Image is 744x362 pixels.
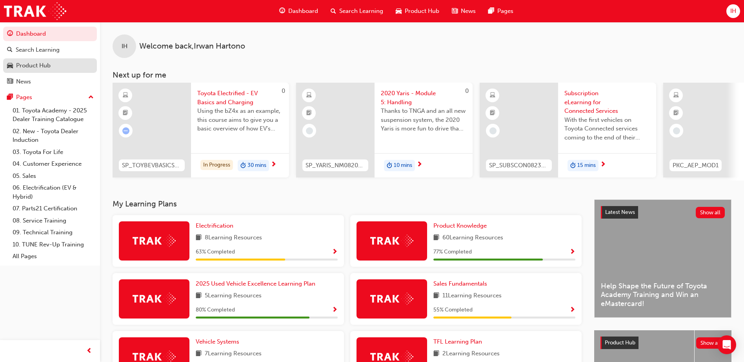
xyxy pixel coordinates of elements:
span: 15 mins [577,161,596,170]
button: Show Progress [569,305,575,315]
a: Electrification [196,221,236,230]
button: Show all [696,337,726,349]
span: book-icon [433,349,439,359]
a: Dashboard [3,27,97,41]
span: 63 % Completed [196,248,235,257]
a: Sales Fundamentals [433,279,490,288]
a: 03. Toyota For Life [9,146,97,158]
a: guage-iconDashboard [273,3,324,19]
span: 0 [282,87,285,94]
span: News [461,7,476,16]
span: Show Progress [569,307,575,314]
span: guage-icon [279,6,285,16]
a: 08. Service Training [9,215,97,227]
span: learningResourceType_ELEARNING-icon [123,90,128,101]
span: car-icon [7,62,13,69]
a: Product Hub [3,58,97,73]
a: search-iconSearch Learning [324,3,389,19]
div: Open Intercom Messenger [717,335,736,354]
span: booktick-icon [123,108,128,118]
span: 8 Learning Resources [205,233,262,243]
span: book-icon [196,349,202,359]
span: 2025 Used Vehicle Excellence Learning Plan [196,280,315,287]
span: Product Hub [605,339,635,346]
span: booktick-icon [306,108,312,118]
span: Subscription eLearning for Connected Services [564,89,650,116]
div: News [16,77,31,86]
span: next-icon [600,161,606,168]
span: 2020 Yaris - Module 5: Handling [381,89,466,107]
span: guage-icon [7,31,13,38]
div: Search Learning [16,45,60,54]
span: duration-icon [570,161,576,171]
span: 77 % Completed [433,248,472,257]
span: news-icon [7,78,13,85]
a: Latest NewsShow all [601,206,725,219]
img: Trak [370,235,413,247]
span: Using the bZ4x as an example, this course aims to give you a basic overview of how EV's work, how... [197,107,283,133]
a: 04. Customer Experience [9,158,97,170]
span: book-icon [433,291,439,301]
span: SP_YARIS_NM0820_EL_05 [306,161,365,170]
h3: My Learning Plans [113,199,582,208]
span: booktick-icon [673,108,679,118]
button: Show Progress [569,247,575,257]
a: 2025 Used Vehicle Excellence Learning Plan [196,279,318,288]
img: Trak [133,293,176,305]
span: SP_TOYBEVBASICS_EL [122,161,182,170]
span: SP_SUBSCON0823_EL [489,161,549,170]
span: Show Progress [332,249,338,256]
span: Thanks to TNGA and an all new suspension system, the 2020 Yaris is more fun to drive than ever be... [381,107,466,133]
a: pages-iconPages [482,3,520,19]
span: PKC_AEP_MOD1 [673,161,719,170]
div: In Progress [200,160,233,170]
button: Pages [3,90,97,105]
button: Show Progress [332,247,338,257]
span: Show Progress [332,307,338,314]
button: DashboardSearch LearningProduct HubNews [3,25,97,90]
span: booktick-icon [490,108,495,118]
span: 55 % Completed [433,306,473,315]
div: Pages [16,93,32,102]
span: next-icon [417,161,422,168]
span: Welcome back , Irwan Hartono [139,42,245,51]
h3: Next up for me [100,71,744,80]
span: 5 Learning Resources [205,291,262,301]
span: 11 Learning Resources [442,291,502,301]
div: Product Hub [16,61,51,70]
span: 80 % Completed [196,306,235,315]
span: Vehicle Systems [196,338,239,345]
button: IH [726,4,740,18]
button: Show Progress [332,305,338,315]
span: Pages [497,7,513,16]
span: learningResourceType_ELEARNING-icon [673,90,679,101]
span: news-icon [452,6,458,16]
span: Product Hub [405,7,439,16]
img: Trak [133,235,176,247]
a: 10. TUNE Rev-Up Training [9,239,97,251]
span: Help Shape the Future of Toyota Academy Training and Win an eMastercard! [601,282,725,308]
span: Toyota Electrified - EV Basics and Charging [197,89,283,107]
span: Show Progress [569,249,575,256]
span: learningResourceType_ELEARNING-icon [306,90,312,101]
span: duration-icon [387,161,392,171]
a: 09. Technical Training [9,226,97,239]
a: 06. Electrification (EV & Hybrid) [9,182,97,203]
span: Dashboard [288,7,318,16]
a: 07. Parts21 Certification [9,203,97,215]
span: 7 Learning Resources [205,349,262,359]
a: All Pages [9,250,97,262]
span: learningRecordVerb_NONE-icon [489,127,497,134]
span: 60 Learning Resources [442,233,503,243]
span: TFL Learning Plan [433,338,482,345]
a: 01. Toyota Academy - 2025 Dealer Training Catalogue [9,105,97,125]
img: Trak [4,2,66,20]
span: Product Knowledge [433,222,487,229]
span: learningRecordVerb_NONE-icon [306,127,313,134]
span: Search Learning [339,7,383,16]
span: up-icon [88,92,94,103]
a: News [3,74,97,89]
span: car-icon [396,6,402,16]
span: IH [730,7,736,16]
a: news-iconNews [446,3,482,19]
